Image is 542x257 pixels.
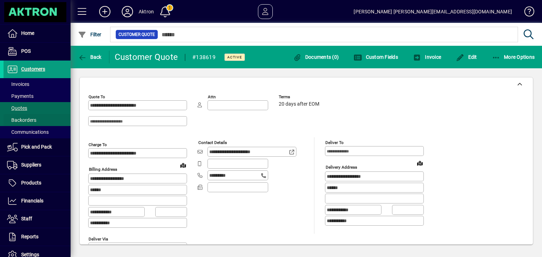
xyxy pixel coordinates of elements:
[89,142,107,147] mat-label: Charge To
[4,43,71,60] a: POS
[21,198,43,203] span: Financials
[4,156,71,174] a: Suppliers
[7,81,29,87] span: Invoices
[21,162,41,168] span: Suppliers
[293,54,339,60] span: Documents (0)
[354,6,512,17] div: [PERSON_NAME] [PERSON_NAME][EMAIL_ADDRESS][DOMAIN_NAME]
[4,25,71,42] a: Home
[4,90,71,102] a: Payments
[454,51,479,63] button: Edit
[21,30,34,36] span: Home
[490,51,537,63] button: More Options
[227,55,242,59] span: Active
[89,94,105,99] mat-label: Quote To
[192,52,216,63] div: #138619
[325,140,344,145] mat-label: Deliver To
[116,5,139,18] button: Profile
[352,51,400,63] button: Custom Fields
[89,236,108,241] mat-label: Deliver via
[4,192,71,210] a: Financials
[291,51,341,63] button: Documents (0)
[4,102,71,114] a: Quotes
[413,54,441,60] span: Invoice
[4,114,71,126] a: Backorders
[208,94,216,99] mat-label: Attn
[76,28,103,41] button: Filter
[177,159,189,171] a: View on map
[119,31,155,38] span: Customer Quote
[21,216,32,221] span: Staff
[4,78,71,90] a: Invoices
[456,54,477,60] span: Edit
[4,228,71,246] a: Reports
[279,95,321,99] span: Terms
[4,126,71,138] a: Communications
[71,51,109,63] app-page-header-button: Back
[354,54,398,60] span: Custom Fields
[279,101,319,107] span: 20 days after EOM
[414,157,426,169] a: View on map
[21,180,41,186] span: Products
[7,105,27,111] span: Quotes
[492,54,535,60] span: More Options
[78,32,102,37] span: Filter
[519,1,533,24] a: Knowledge Base
[94,5,116,18] button: Add
[115,51,178,63] div: Customer Quote
[7,129,49,135] span: Communications
[78,54,102,60] span: Back
[4,138,71,156] a: Pick and Pack
[4,210,71,228] a: Staff
[411,51,443,63] button: Invoice
[21,234,38,239] span: Reports
[21,144,52,150] span: Pick and Pack
[76,51,103,63] button: Back
[4,174,71,192] a: Products
[21,66,45,72] span: Customers
[7,93,34,99] span: Payments
[7,117,36,123] span: Backorders
[139,6,154,17] div: Aktron
[21,48,31,54] span: POS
